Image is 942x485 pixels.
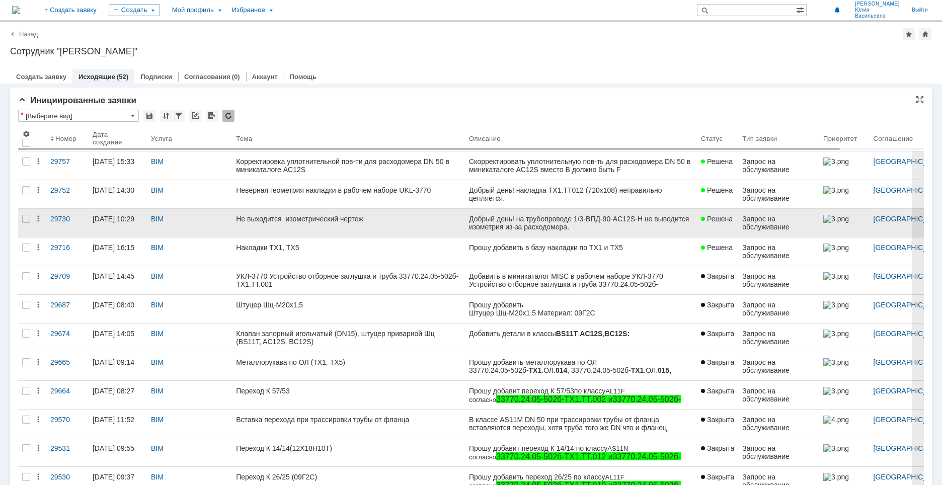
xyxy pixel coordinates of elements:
div: Скопировать ссылку на список [189,110,201,122]
a: Решена [697,237,738,266]
div: Добавить в избранное [903,28,915,40]
a: 3.png [819,209,870,237]
div: 29674 [50,330,85,338]
a: 29570 [46,410,89,438]
a: BIM [151,301,164,309]
strong: 012 [189,16,200,24]
a: 3.png [819,266,870,294]
div: На всю страницу [916,96,924,104]
div: Запрос на обслуживание [742,387,815,403]
a: [DATE] 14:05 [89,324,147,352]
img: 3.png [823,330,848,338]
div: Сохранить вид [143,110,155,122]
span: Закрыта [701,473,734,481]
a: Запрос на обслуживание [738,209,819,237]
span: A [136,1,140,8]
div: Действия [34,186,42,194]
div: Описание [469,135,501,142]
a: BIM [151,330,164,338]
div: Действия [34,416,42,424]
strong: 015 [189,40,200,48]
div: Создать [109,4,160,16]
th: Тема [232,126,465,151]
div: Переход К 26/25 (09Г2С) [236,473,461,481]
div: Сортировка... [160,110,172,122]
strong: 016 [87,16,98,24]
div: 29709 [50,272,85,280]
span: 33770.24.05-502б-ТХ1.ТТ.006 [69,9,179,18]
img: 3.png [823,358,848,366]
div: Металлорукава по ОЛ (ТХ1, ТХ5) [236,358,461,366]
div: [DATE] 08:40 [93,301,134,309]
span: 1 [150,1,154,8]
a: 3.png [819,352,870,380]
div: Неверная геометрия накладки в рабочем наборе UKL-3770 [236,186,461,194]
div: Сотрудник "[PERSON_NAME]" [10,46,932,56]
a: 29716 [46,237,89,266]
div: Действия [34,157,42,166]
a: BIM [151,444,164,452]
a: BIM [151,358,164,366]
div: [DATE] 14:45 [93,272,134,280]
a: BIM [151,215,164,223]
a: 3.png [819,381,870,409]
a: Закрыта [697,438,738,466]
img: 3.png [823,301,848,309]
div: 29531 [50,444,85,452]
span: L [140,1,144,8]
a: Согласования [184,73,230,80]
a: 4.png [819,410,870,438]
a: Запрос на обслуживание [738,151,819,180]
a: Решена [697,209,738,237]
span: Васильевна [855,13,900,19]
div: 29752 [50,186,85,194]
img: 3.png [823,444,848,452]
div: 29664 [50,387,85,395]
a: Запрос на обслуживание [738,381,819,409]
strong: ТХ1 [60,8,73,16]
div: 29757 [50,157,85,166]
div: Сделать домашней страницей [919,28,931,40]
img: 3.png [823,186,848,194]
img: 4.png [823,416,848,424]
div: Соглашение [874,135,913,142]
a: Корректировка уплотнительной пов-ти для расходомера DN 50 в миникаталоге AC12S [232,151,465,180]
a: [DATE] 16:15 [89,237,147,266]
a: Запрос на обслуживание [738,438,819,466]
div: Действия [34,358,42,366]
span: С [146,1,151,8]
div: Действия [34,215,42,223]
span: Закрыта [701,416,734,424]
div: УКЛ-3770 Устройство отборное заглушка и труба 33770.24.05-502б-ТХ1.ТТ.001 [236,272,461,288]
div: [DATE] 09:37 [93,473,134,481]
div: [DATE] 10:29 [93,215,134,223]
div: [DATE] 16:15 [93,244,134,252]
th: Дата создания [89,126,147,151]
strong: ТХ1 [162,8,175,16]
a: 29664 [46,381,89,409]
a: 29687 [46,295,89,323]
div: Переход К 14/14(12Х18Н10Т) [236,444,461,452]
span: Решена [701,157,733,166]
div: 29530 [50,473,85,481]
div: Действия [34,387,42,395]
th: Тип заявки [738,126,819,151]
div: Приоритет [823,135,857,142]
a: УКЛ-3770 Устройство отборное заглушка и труба 33770.24.05-502б-ТХ1.ТТ.001 [232,266,465,294]
strong: 013 [87,24,98,32]
a: Накладки ТХ1, ТХ5 [232,237,465,266]
div: 29665 [50,358,85,366]
span: 1 [151,1,155,8]
a: 29531 [46,438,89,466]
a: Решена [697,180,738,208]
div: Действия [34,330,42,338]
a: 3.png [819,295,870,323]
span: [PERSON_NAME] [855,1,900,7]
a: Создать заявку [16,73,66,80]
a: 29665 [46,352,89,380]
div: 29730 [50,215,85,223]
strong: ГМ-25-2,0 [100,26,132,34]
div: [DATE] 11:52 [93,416,134,424]
a: Штуцер Шц-М20х1,5 [232,295,465,323]
strong: ТХ5 [162,40,175,48]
